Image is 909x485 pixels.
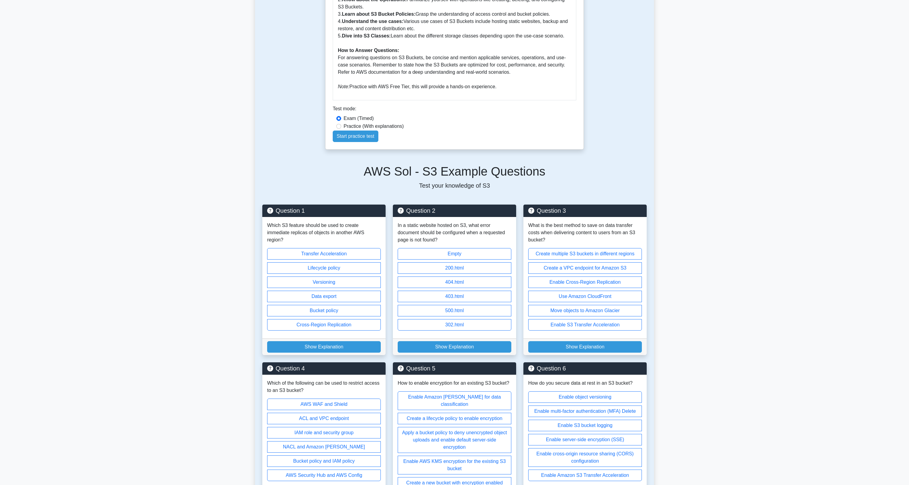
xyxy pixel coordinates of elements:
[528,319,642,331] label: Enable S3 Transfer Acceleration
[267,427,381,438] label: IAM role and security group
[528,276,642,288] label: Enable Cross-Region Replication
[267,305,381,316] label: Bucket policy
[528,262,642,274] label: Create a VPC endpoint for Amazon S3
[528,470,642,481] label: Enable Amazon S3 Transfer Acceleration
[267,441,381,453] label: NACL and Amazon [PERSON_NAME]
[333,105,576,115] div: Test mode:
[398,427,511,453] label: Apply a bucket policy to deny unencrypted object uploads and enable default server-side encryption
[267,341,381,353] button: Show Explanation
[528,291,642,302] label: Use Amazon CloudFront
[267,455,381,467] label: Bucket policy and IAM policy
[267,262,381,274] label: Lifecycle policy
[528,448,642,467] label: Enable cross-origin resource sharing (CORS) configuration
[344,123,404,130] label: Practice (With explanations)
[267,222,381,244] p: Which S3 feature should be used to create immediate replicas of objects in another AWS region?
[262,164,647,179] h5: AWS Sol - S3 Example Questions
[398,380,511,387] p: How to enable encryption for an existing S3 bucket?
[528,222,642,244] p: What is the best method to save on data transfer costs when delivering content to users from an S...
[342,33,391,38] b: Dive into S3 Classes:
[267,291,381,302] label: Data export
[398,262,511,274] label: 200.html
[338,84,349,89] i: Note:
[528,420,642,431] label: Enable S3 bucket logging
[267,399,381,410] label: AWS WAF and Shield
[528,391,642,403] label: Enable object versioning
[398,319,511,331] label: 302.html
[267,380,381,394] p: Which of the following can be used to restrict access to an S3 bucket?
[528,207,642,214] h5: Question 3
[267,470,381,481] label: AWS Security Hub and AWS Config
[267,413,381,424] label: ACL and VPC endpoint
[342,19,403,24] b: Understand the use cases:
[338,48,399,53] b: How to Answer Questions:
[528,434,642,445] label: Enable server-side encryption (SSE)
[528,365,642,372] h5: Question 6
[333,131,378,142] a: Start practice test
[398,365,511,372] h5: Question 5
[267,365,381,372] h5: Question 4
[528,406,642,417] label: Enable multi-factor authentication (MFA) Delete
[528,248,642,260] label: Create multiple S3 buckets in different regions
[398,276,511,288] label: 404.html
[398,248,511,260] label: Empty
[267,276,381,288] label: Versioning
[398,207,511,214] h5: Question 2
[398,222,511,244] p: In a static website hosted on S3, what error document should be configured when a requested page ...
[528,341,642,353] button: Show Explanation
[267,248,381,260] label: Transfer Acceleration
[398,341,511,353] button: Show Explanation
[528,305,642,316] label: Move objects to Amazon Glacier
[344,115,374,122] label: Exam (Timed)
[528,380,642,387] p: How do you secure data at rest in an S3 bucket?
[262,181,647,190] p: Test your knowledge of S3
[398,305,511,316] label: 500.html
[398,456,511,474] label: Enable AWS KMS encryption for the existing S3 bucket
[342,11,416,17] b: Learn about S3 Bucket Policies:
[267,207,381,214] h5: Question 1
[398,413,511,424] label: Create a lifecycle policy to enable encryption
[398,391,511,410] label: Enable Amazon [PERSON_NAME] for data classification
[267,319,381,331] label: Cross-Region Replication
[398,291,511,302] label: 403.html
